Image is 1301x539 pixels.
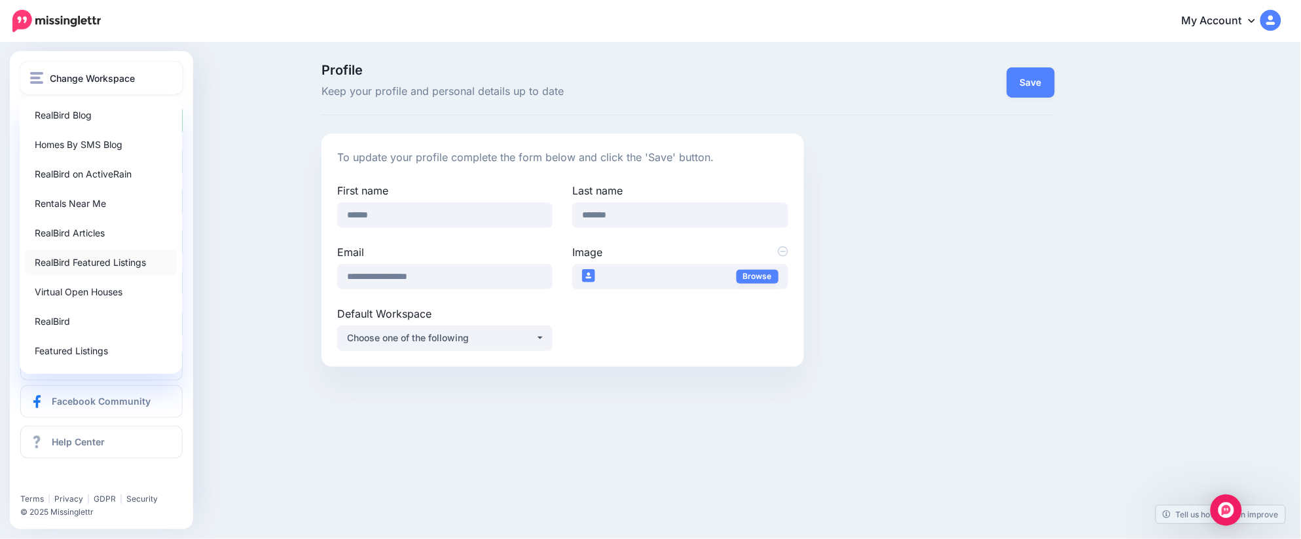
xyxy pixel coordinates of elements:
[25,191,177,216] a: Rentals Near Me
[20,506,192,519] li: © 2025 Missinglettr
[20,475,122,488] iframe: Twitter Follow Button
[20,385,183,418] a: Facebook Community
[94,494,116,504] a: GDPR
[25,367,177,393] a: Featured Listings
[25,161,177,187] a: RealBird on ActiveRain
[25,308,177,334] a: RealBird
[25,102,177,128] a: RealBird Blog
[582,269,595,282] img: user_default_image_thumb.png
[25,338,177,363] a: Featured Listings
[25,279,177,305] a: Virtual Open Houses
[321,64,804,77] span: Profile
[54,494,83,504] a: Privacy
[120,494,122,504] span: |
[25,250,177,275] a: RealBird Featured Listings
[737,270,779,284] a: Browse
[1211,494,1242,526] div: Open Intercom Messenger
[572,244,788,260] label: Image
[1007,67,1055,98] button: Save
[87,494,90,504] span: |
[337,183,553,198] label: First name
[12,10,101,32] img: Missinglettr
[52,436,105,447] span: Help Center
[30,72,43,84] img: menu.png
[20,62,183,94] button: Change Workspace
[1156,506,1285,523] a: Tell us how we can improve
[337,244,553,260] label: Email
[52,396,151,407] span: Facebook Community
[572,183,788,198] label: Last name
[347,330,536,346] div: Choose one of the following
[126,494,158,504] a: Security
[20,494,44,504] a: Terms
[337,325,553,351] button: Choose one of the following
[25,220,177,246] a: RealBird Articles
[321,83,804,100] span: Keep your profile and personal details up to date
[337,306,553,322] label: Default Workspace
[48,494,50,504] span: |
[1169,5,1281,37] a: My Account
[50,71,135,86] span: Change Workspace
[337,149,788,166] p: To update your profile complete the form below and click the 'Save' button.
[25,132,177,157] a: Homes By SMS Blog
[20,426,183,458] a: Help Center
